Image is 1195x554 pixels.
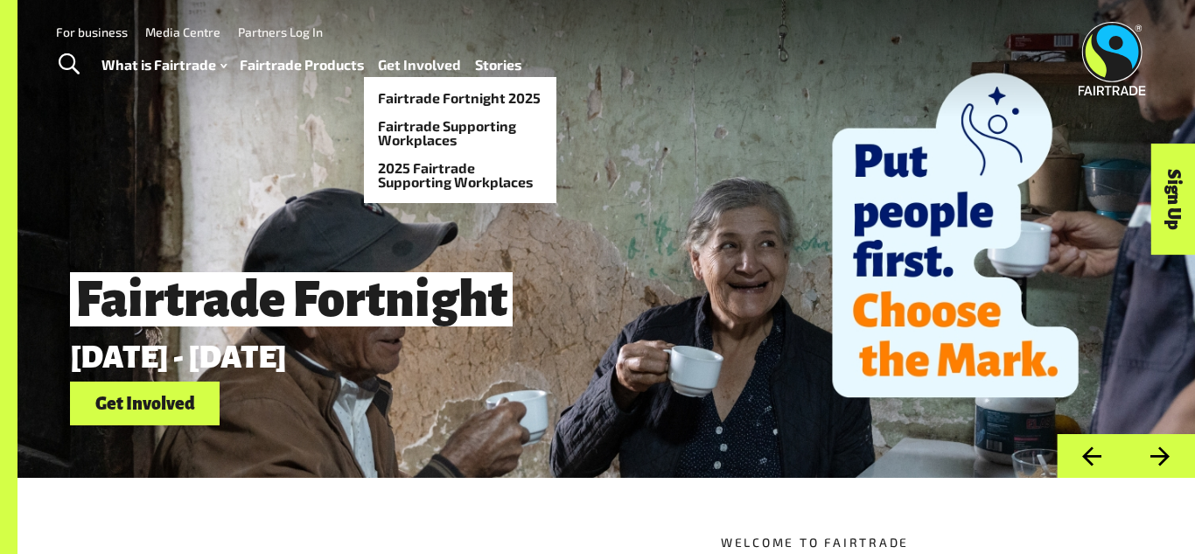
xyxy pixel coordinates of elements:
[475,53,521,78] a: Stories
[70,340,961,375] p: [DATE] - [DATE]
[238,25,323,39] a: Partners Log In
[70,272,513,326] span: Fairtrade Fortnight
[378,53,461,78] a: Get Involved
[1079,22,1146,95] img: Fairtrade Australia New Zealand logo
[101,53,227,78] a: What is Fairtrade
[1126,434,1195,479] button: Next
[1057,434,1126,479] button: Previous
[364,112,556,154] a: Fairtrade Supporting Workplaces
[721,534,1032,552] h5: Welcome to Fairtrade
[47,43,90,87] a: Toggle Search
[240,53,364,78] a: Fairtrade Products
[364,84,556,112] a: Fairtrade Fortnight 2025
[364,154,556,196] a: 2025 Fairtrade Supporting Workplaces
[56,25,128,39] a: For business
[70,382,220,426] a: Get Involved
[145,25,220,39] a: Media Centre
